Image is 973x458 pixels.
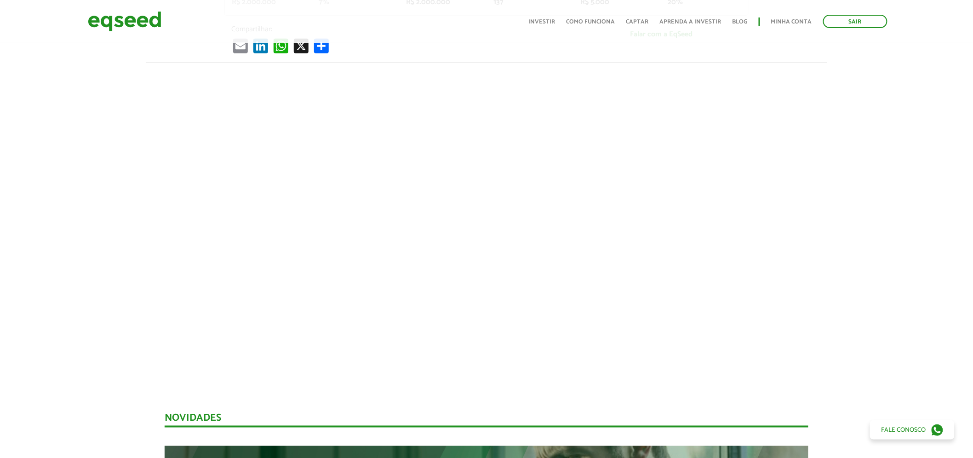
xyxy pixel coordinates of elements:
[224,81,749,377] iframe: SciCrop
[771,19,812,25] a: Minha conta
[231,38,250,53] a: Email
[312,38,331,53] a: Compartilhar
[252,38,270,53] a: LinkedIn
[823,15,887,28] a: Sair
[567,19,615,25] a: Como funciona
[165,413,809,428] div: Novidades
[529,19,555,25] a: Investir
[870,420,955,440] a: Fale conosco
[88,9,161,34] img: EqSeed
[660,19,721,25] a: Aprenda a investir
[292,38,310,53] a: X
[272,38,290,53] a: WhatsApp
[626,19,649,25] a: Captar
[733,19,748,25] a: Blog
